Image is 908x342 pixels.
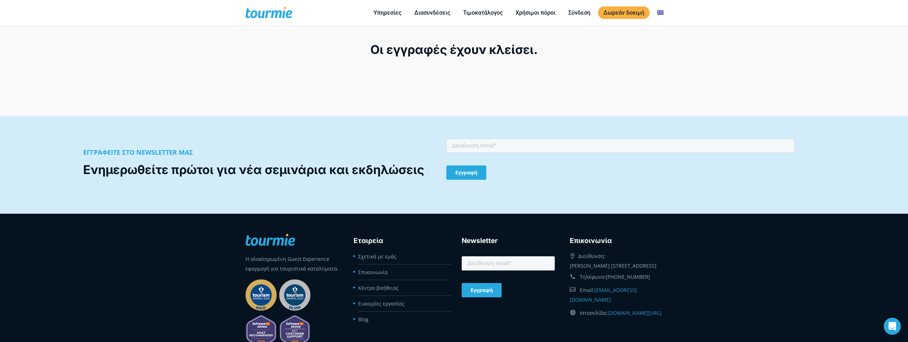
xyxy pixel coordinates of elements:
a: Επικοινωνία [358,269,388,276]
a: [DOMAIN_NAME][URL] [608,309,661,316]
a: Τιμοκατάλογος [458,8,508,17]
a: Δωρεάν δοκιμή [598,6,650,19]
div: Διεύθυνση: [PERSON_NAME] [STREET_ADDRESS] [570,249,663,271]
div: Ενημερωθείτε πρώτοι για νέα σεμινάρια και εκδηλώσεις [83,161,431,178]
p: Η ολοκληρωμένη Guest Experience εφαρμογή για τουριστικά καταλύματα. [245,254,339,273]
b: ΕΓΓΡΑΦΕΙΤΕ ΣΤΟ NEWSLETTER ΜΑΣ [83,148,193,157]
div: Ιστοσελίδα: [570,306,663,319]
a: Διασυνδέσεις [409,8,456,17]
a: [PHONE_NUMBER] [606,273,650,280]
div: Τηλέφωνο: [570,271,663,283]
h3: Eπικοινωνία [570,236,663,246]
iframe: Form 1 [462,255,555,310]
div: Email: [570,283,663,306]
a: Υπηρεσίες [368,8,407,17]
iframe: Form 0 [446,137,795,192]
a: Σύνδεση [563,8,596,17]
a: Σχετικά με εμάς [358,253,396,260]
div: Οι εγγραφές έχουν κλείσει. [189,41,719,58]
a: Blog [358,316,369,323]
a: Ευκαιρίες εργασίας [358,300,405,307]
a: [EMAIL_ADDRESS][DOMAIN_NAME] [570,287,637,303]
h3: Newsletter [462,236,555,246]
div: Open Intercom Messenger [884,318,901,335]
a: Κέντρο βοήθειας [358,284,399,291]
a: Χρήσιμοι πόροι [510,8,561,17]
h3: Εταιρεία [354,236,447,246]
